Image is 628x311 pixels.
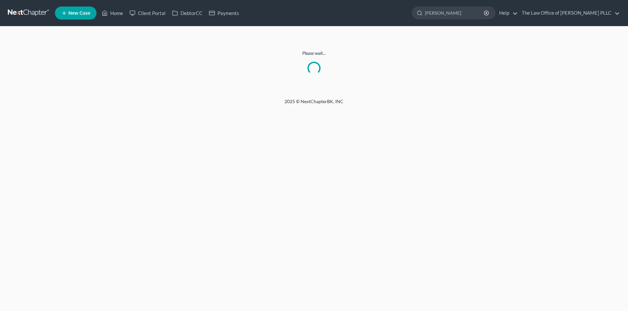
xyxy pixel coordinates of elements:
[68,11,90,16] span: New Case
[496,7,518,19] a: Help
[126,7,169,19] a: Client Portal
[128,98,500,110] div: 2025 © NextChapterBK, INC
[8,50,620,56] p: Please wait...
[98,7,126,19] a: Home
[518,7,620,19] a: The Law Office of [PERSON_NAME] PLLC
[169,7,206,19] a: DebtorCC
[425,7,485,19] input: Search by name...
[206,7,242,19] a: Payments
